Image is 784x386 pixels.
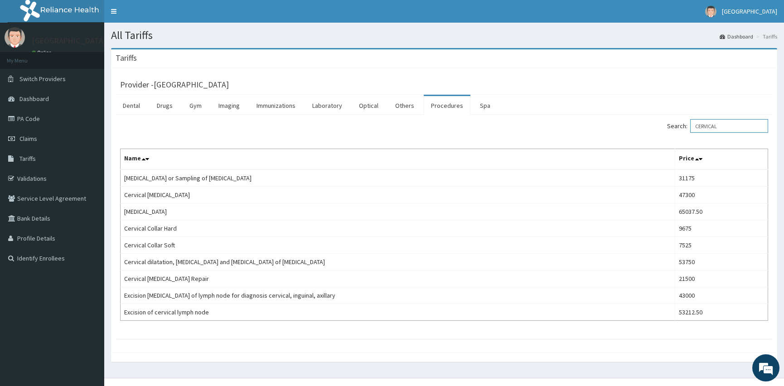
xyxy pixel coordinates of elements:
td: 31175 [675,169,768,187]
td: 47300 [675,187,768,203]
h3: Provider - [GEOGRAPHIC_DATA] [120,81,229,89]
a: Drugs [150,96,180,115]
img: User Image [705,6,716,17]
td: Cervical Collar Hard [121,220,675,237]
span: We're online! [53,114,125,206]
a: Procedures [424,96,470,115]
td: 65037.50 [675,203,768,220]
img: d_794563401_company_1708531726252_794563401 [17,45,37,68]
p: [GEOGRAPHIC_DATA] [32,37,106,45]
td: Excision of cervical lymph node [121,304,675,321]
td: 43000 [675,287,768,304]
a: Dashboard [720,33,753,40]
a: Laboratory [305,96,349,115]
span: Switch Providers [19,75,66,83]
div: Chat with us now [47,51,152,63]
td: 53212.50 [675,304,768,321]
a: Others [388,96,421,115]
td: Cervical dilatation, [MEDICAL_DATA] and [MEDICAL_DATA] of [MEDICAL_DATA] [121,254,675,270]
span: Claims [19,135,37,143]
th: Price [675,149,768,170]
span: Tariffs [19,154,36,163]
span: [GEOGRAPHIC_DATA] [722,7,777,15]
td: Excision [MEDICAL_DATA] of lymph node for diagnosis cervical, inguinal, axillary [121,287,675,304]
td: Cervical [MEDICAL_DATA] Repair [121,270,675,287]
a: Immunizations [249,96,303,115]
td: 7525 [675,237,768,254]
td: 21500 [675,270,768,287]
td: Cervical Collar Soft [121,237,675,254]
td: 53750 [675,254,768,270]
h3: Tariffs [116,54,137,62]
label: Search: [667,119,768,133]
input: Search: [690,119,768,133]
a: Imaging [211,96,247,115]
a: Gym [182,96,209,115]
a: Online [32,49,53,56]
th: Name [121,149,675,170]
span: Dashboard [19,95,49,103]
td: [MEDICAL_DATA] or Sampling of [MEDICAL_DATA] [121,169,675,187]
div: Minimize live chat window [149,5,170,26]
textarea: Type your message and hit 'Enter' [5,247,173,279]
a: Spa [473,96,498,115]
img: User Image [5,27,25,48]
a: Dental [116,96,147,115]
td: [MEDICAL_DATA] [121,203,675,220]
a: Optical [352,96,386,115]
li: Tariffs [754,33,777,40]
td: 9675 [675,220,768,237]
td: Cervical [MEDICAL_DATA] [121,187,675,203]
h1: All Tariffs [111,29,777,41]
